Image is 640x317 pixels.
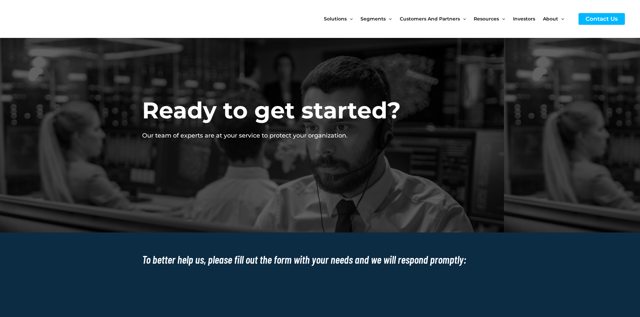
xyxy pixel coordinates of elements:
span: Menu Toggle [460,5,466,33]
span: About [543,5,558,33]
span: Segments [360,5,386,33]
span: Resources [474,5,499,33]
span: Solutions [324,5,347,33]
span: Menu Toggle [558,5,564,33]
p: Our team of experts are at your service to protect your organization. [142,131,401,140]
span: Menu Toggle [347,5,353,33]
nav: Site Navigation: New Main Menu [324,5,572,33]
span: Investors [513,5,535,33]
a: Contact Us [579,13,625,25]
h2: Ready to get started? [142,96,401,125]
span: Customers and Partners [400,5,460,33]
h2: To better help us, please fill out the form with your needs and we will respond promptly: [142,253,498,267]
span: Menu Toggle [499,5,505,33]
span: Menu Toggle [386,5,392,33]
img: CyberCatch [12,5,92,33]
a: Investors [513,5,543,33]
